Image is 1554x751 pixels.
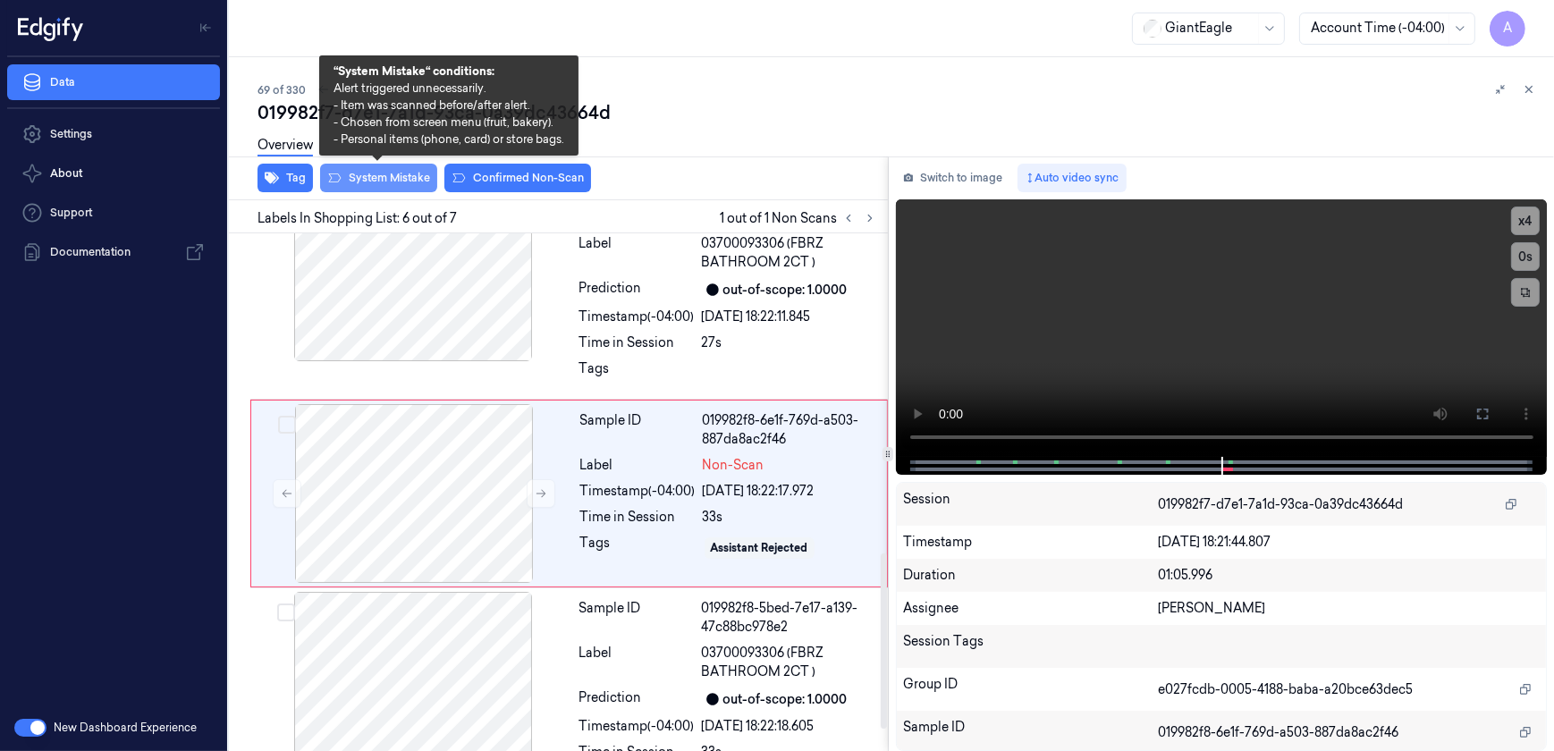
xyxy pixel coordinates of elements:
div: Timestamp [904,533,1158,552]
div: Sample ID [579,599,695,637]
div: Prediction [579,688,695,710]
div: Timestamp (-04:00) [579,308,695,326]
a: Documentation [7,234,220,270]
span: 03700093306 (FBRZ BATHROOM 2CT ) [702,644,877,681]
div: Session [904,490,1158,519]
div: Sample ID [580,411,696,449]
div: 01:05.996 [1158,566,1539,585]
div: 33s [703,508,876,527]
button: A [1490,11,1525,46]
a: Support [7,195,220,231]
div: [DATE] 18:21:44.807 [1158,533,1539,552]
div: Label [579,234,695,272]
div: Timestamp (-04:00) [579,717,695,736]
button: Toggle Navigation [191,13,220,42]
div: Label [579,644,695,681]
div: Time in Session [579,333,695,352]
div: 019982f8-6e1f-769d-a503-887da8ac2f46 [703,411,876,449]
span: 019982f8-6e1f-769d-a503-887da8ac2f46 [1158,723,1398,742]
div: out-of-scope: 1.0000 [723,690,848,709]
div: out-of-scope: 1.0000 [723,281,848,300]
span: 1 out of 1 Non Scans [721,207,881,229]
div: Time in Session [580,508,696,527]
button: Auto video sync [1018,164,1127,192]
div: Assistant Rejected [711,540,808,556]
div: Session Tags [904,632,1158,661]
button: Select row [277,603,295,621]
span: 019982f7-d7e1-7a1d-93ca-0a39dc43664d [1158,495,1403,514]
span: 03700093306 (FBRZ BATHROOM 2CT ) [702,234,877,272]
span: Non-Scan [703,456,764,475]
div: 019982f8-5bed-7e17-a139-47c88bc978e2 [702,599,877,637]
a: Settings [7,116,220,152]
button: 0s [1511,242,1540,271]
a: Data [7,64,220,100]
button: Confirmed Non-Scan [444,164,591,192]
a: Overview [258,136,313,156]
button: System Mistake [320,164,437,192]
button: Select row [278,416,296,434]
div: Timestamp (-04:00) [580,482,696,501]
div: [DATE] 18:22:17.972 [703,482,876,501]
button: Tag [258,164,313,192]
span: Labels In Shopping List: 6 out of 7 [258,209,457,228]
div: Group ID [904,675,1158,704]
div: Sample ID [904,718,1158,747]
button: x4 [1511,207,1540,235]
div: Tags [579,359,695,388]
div: 27s [702,333,877,352]
div: Label [580,456,696,475]
button: Switch to image [896,164,1010,192]
div: Assignee [904,599,1158,618]
div: Tags [580,534,696,562]
div: [DATE] 18:22:11.845 [702,308,877,326]
button: About [7,156,220,191]
div: [PERSON_NAME] [1158,599,1539,618]
div: [DATE] 18:22:18.605 [702,717,877,736]
span: 69 of 330 [258,82,306,97]
div: 019982f7-d7e1-7a1d-93ca-0a39dc43664d [258,100,1540,125]
div: Prediction [579,279,695,300]
div: Duration [904,566,1158,585]
span: e027fcdb-0005-4188-baba-a20bce63dec5 [1158,680,1413,699]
